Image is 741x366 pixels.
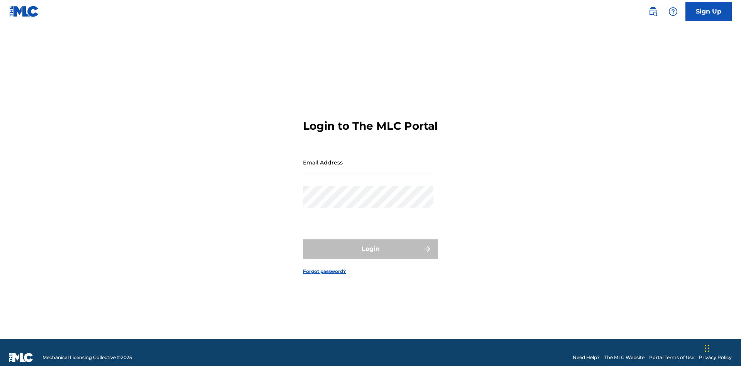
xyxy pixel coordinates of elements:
img: logo [9,353,33,362]
iframe: Chat Widget [702,329,741,366]
img: MLC Logo [9,6,39,17]
div: Drag [705,337,709,360]
span: Mechanical Licensing Collective © 2025 [42,354,132,361]
a: Sign Up [685,2,732,21]
h3: Login to The MLC Portal [303,119,438,133]
img: help [668,7,678,16]
div: Help [665,4,681,19]
a: Public Search [645,4,661,19]
a: The MLC Website [604,354,645,361]
a: Need Help? [573,354,600,361]
a: Forgot password? [303,268,346,275]
img: search [648,7,658,16]
a: Portal Terms of Use [649,354,694,361]
a: Privacy Policy [699,354,732,361]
